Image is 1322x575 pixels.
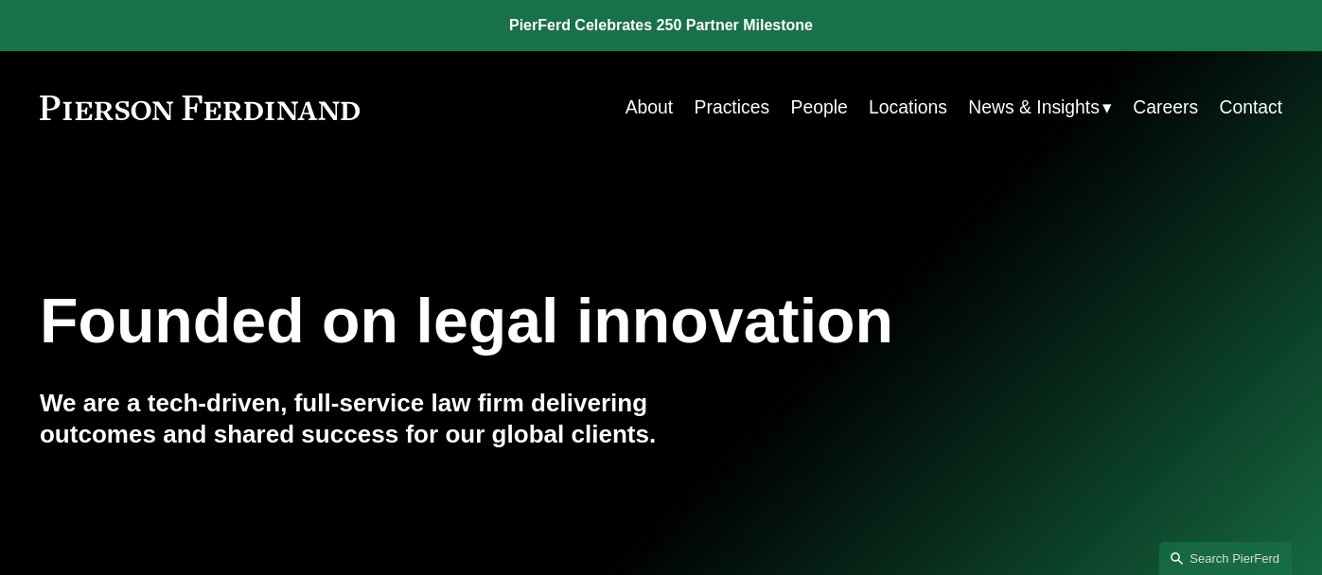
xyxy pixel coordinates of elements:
[695,89,770,126] a: Practices
[626,89,674,126] a: About
[40,286,1075,357] h1: Founded on legal innovation
[40,388,661,450] h4: We are a tech-driven, full-service law firm delivering outcomes and shared success for our global...
[791,89,848,126] a: People
[968,91,1100,124] span: News & Insights
[1219,89,1282,126] a: Contact
[1159,542,1292,575] a: Search this site
[869,89,947,126] a: Locations
[968,89,1112,126] a: folder dropdown
[1133,89,1198,126] a: Careers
